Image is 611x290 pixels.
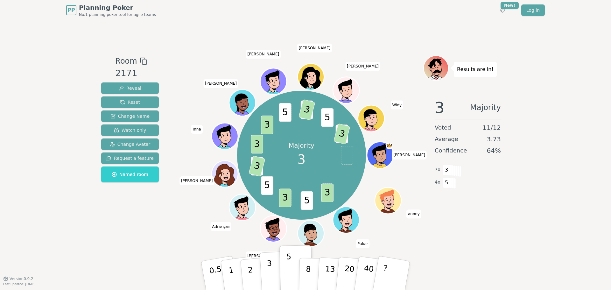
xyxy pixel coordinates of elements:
[435,100,445,115] span: 3
[119,85,141,91] span: Reveal
[289,141,314,150] p: Majority
[101,110,159,122] button: Change Name
[435,135,458,144] span: Average
[497,4,509,16] button: New!
[106,155,154,161] span: Request a feature
[101,96,159,108] button: Reset
[286,252,292,286] p: 5
[101,82,159,94] button: Reveal
[457,65,494,74] p: Results are in!
[101,138,159,150] button: Change Avatar
[435,123,451,132] span: Voted
[435,166,440,173] span: 7 x
[79,12,156,17] span: No.1 planning poker tool for agile teams
[470,100,501,115] span: Majority
[406,210,421,219] span: Click to change your name
[115,55,137,67] span: Room
[391,101,404,110] span: Click to change your name
[279,103,291,122] span: 5
[222,226,230,229] span: (you)
[356,239,370,248] span: Click to change your name
[386,143,393,149] span: Nguyen is the host
[435,179,440,186] span: 4 x
[246,50,281,59] span: Click to change your name
[487,146,501,155] span: 64 %
[3,282,36,286] span: Last updated: [DATE]
[114,127,146,133] span: Watch only
[501,2,519,9] div: New!
[279,189,291,208] span: 3
[101,152,159,164] button: Request a feature
[3,276,33,281] button: Version0.9.2
[435,146,467,155] span: Confidence
[321,108,334,127] span: 5
[249,156,266,177] span: 3
[10,276,33,281] span: Version 0.9.2
[230,195,255,220] button: Click to change your avatar
[79,3,156,12] span: Planning Poker
[115,67,147,80] div: 2171
[482,123,501,132] span: 11 / 12
[101,124,159,136] button: Watch only
[297,44,332,53] span: Click to change your name
[521,4,545,16] a: Log in
[246,251,281,260] span: Click to change your name
[251,135,263,154] span: 3
[297,258,332,267] span: Click to change your name
[443,177,450,188] span: 5
[298,99,315,121] span: 3
[345,62,380,71] span: Click to change your name
[211,222,231,231] span: Click to change your name
[66,3,156,17] a: PPPlanning PokerNo.1 planning poker tool for agile teams
[301,191,313,210] span: 5
[110,113,150,119] span: Change Name
[203,79,238,88] span: Click to change your name
[321,183,334,202] span: 3
[191,125,203,134] span: Click to change your name
[112,171,148,178] span: Named room
[67,6,75,14] span: PP
[261,116,273,134] span: 3
[443,165,450,175] span: 3
[179,177,214,186] span: Click to change your name
[298,150,305,169] span: 3
[487,135,501,144] span: 3.73
[120,99,140,105] span: Reset
[392,151,427,159] span: Click to change your name
[261,176,273,195] span: 5
[110,141,151,147] span: Change Avatar
[101,166,159,182] button: Named room
[334,123,350,145] span: 3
